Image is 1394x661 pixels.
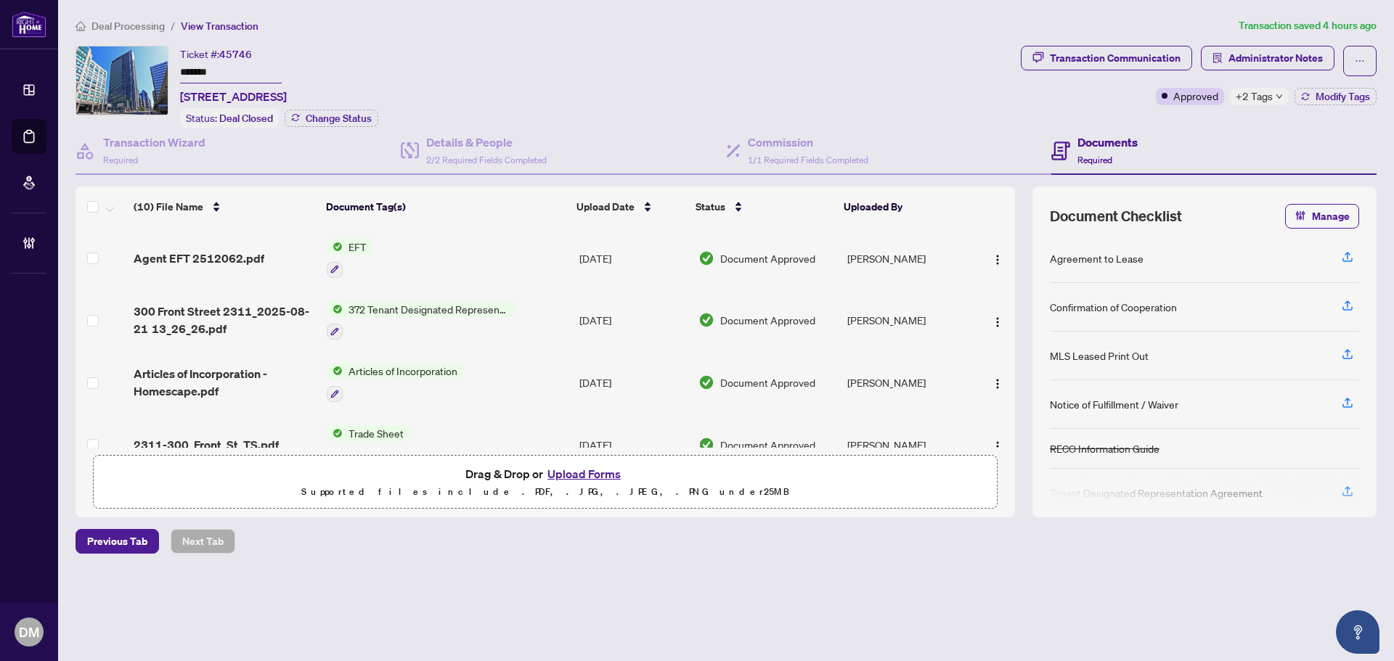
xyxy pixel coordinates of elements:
[180,88,287,105] span: [STREET_ADDRESS]
[327,425,409,464] button: Status IconTrade Sheet
[426,155,547,165] span: 2/2 Required Fields Completed
[1316,91,1370,102] span: Modify Tags
[992,316,1003,328] img: Logo
[992,378,1003,390] img: Logo
[103,155,138,165] span: Required
[748,155,868,165] span: 1/1 Required Fields Completed
[571,186,690,227] th: Upload Date
[181,20,258,33] span: View Transaction
[1021,46,1192,70] button: Transaction Communication
[574,227,693,290] td: [DATE]
[543,464,625,483] button: Upload Forms
[1239,17,1377,34] article: Transaction saved 4 hours ago
[696,199,725,215] span: Status
[574,290,693,352] td: [DATE]
[986,247,1009,270] button: Logo
[128,186,320,227] th: (10) File Name
[1212,53,1223,63] span: solution
[306,113,372,123] span: Change Status
[1295,88,1377,105] button: Modify Tags
[19,622,39,642] span: DM
[134,199,203,215] span: (10) File Name
[720,250,815,266] span: Document Approved
[986,371,1009,394] button: Logo
[91,20,165,33] span: Deal Processing
[87,530,147,553] span: Previous Tab
[574,414,693,476] td: [DATE]
[285,110,378,127] button: Change Status
[1050,440,1159,456] div: RECO Information Guide
[180,108,279,128] div: Status:
[1276,93,1283,100] span: down
[102,483,988,501] p: Supported files include .PDF, .JPG, .JPEG, .PNG under 25 MB
[1050,46,1181,70] div: Transaction Communication
[171,529,235,554] button: Next Tab
[841,351,973,414] td: [PERSON_NAME]
[426,134,547,151] h4: Details & People
[1236,88,1273,104] span: +2 Tags
[343,301,515,317] span: 372 Tenant Designated Representation Agreement - Authority for Lease or Purchase
[748,134,868,151] h4: Commission
[841,290,973,352] td: [PERSON_NAME]
[720,437,815,453] span: Document Approved
[1077,134,1138,151] h4: Documents
[134,365,315,400] span: Articles of Incorporation - Homescape.pdf
[327,239,372,278] button: Status IconEFT
[1336,610,1379,654] button: Open asap
[180,46,252,62] div: Ticket #:
[1050,299,1177,315] div: Confirmation of Cooperation
[327,239,343,255] img: Status Icon
[992,440,1003,452] img: Logo
[1285,204,1359,229] button: Manage
[76,529,159,554] button: Previous Tab
[327,301,515,340] button: Status Icon372 Tenant Designated Representation Agreement - Authority for Lease or Purchase
[320,186,571,227] th: Document Tag(s)
[134,250,264,267] span: Agent EFT 2512062.pdf
[992,254,1003,266] img: Logo
[103,134,205,151] h4: Transaction Wizard
[986,308,1009,332] button: Logo
[1173,88,1218,104] span: Approved
[1201,46,1334,70] button: Administrator Notes
[171,17,175,34] li: /
[134,303,315,337] span: 300 Front Street 2311_2025-08-21 13_26_26.pdf
[698,250,714,266] img: Document Status
[327,301,343,317] img: Status Icon
[343,425,409,441] span: Trade Sheet
[838,186,969,227] th: Uploaded By
[698,437,714,453] img: Document Status
[1050,348,1149,364] div: MLS Leased Print Out
[841,227,973,290] td: [PERSON_NAME]
[219,48,252,61] span: 45746
[327,363,463,402] button: Status IconArticles of Incorporation
[574,351,693,414] td: [DATE]
[76,46,168,115] img: IMG-C12286121_1.jpg
[219,112,273,125] span: Deal Closed
[1050,396,1178,412] div: Notice of Fulfillment / Waiver
[12,11,46,38] img: logo
[690,186,838,227] th: Status
[841,414,973,476] td: [PERSON_NAME]
[76,21,86,31] span: home
[1312,205,1350,228] span: Manage
[465,464,625,483] span: Drag & Drop or
[720,374,815,390] span: Document Approved
[720,312,815,328] span: Document Approved
[94,456,997,509] span: Drag & Drop orUpload FormsSupported files include .PDF, .JPG, .JPEG, .PNG under25MB
[134,436,279,453] span: 2311-300_Front_St_TS.pdf
[698,312,714,328] img: Document Status
[1077,155,1112,165] span: Required
[1050,206,1182,226] span: Document Checklist
[1355,56,1365,66] span: ellipsis
[343,239,372,255] span: EFT
[576,199,635,215] span: Upload Date
[327,363,343,379] img: Status Icon
[327,425,343,441] img: Status Icon
[1228,46,1323,70] span: Administrator Notes
[343,363,463,379] span: Articles of Incorporation
[698,374,714,390] img: Document Status
[1050,250,1144,266] div: Agreement to Lease
[986,433,1009,456] button: Logo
